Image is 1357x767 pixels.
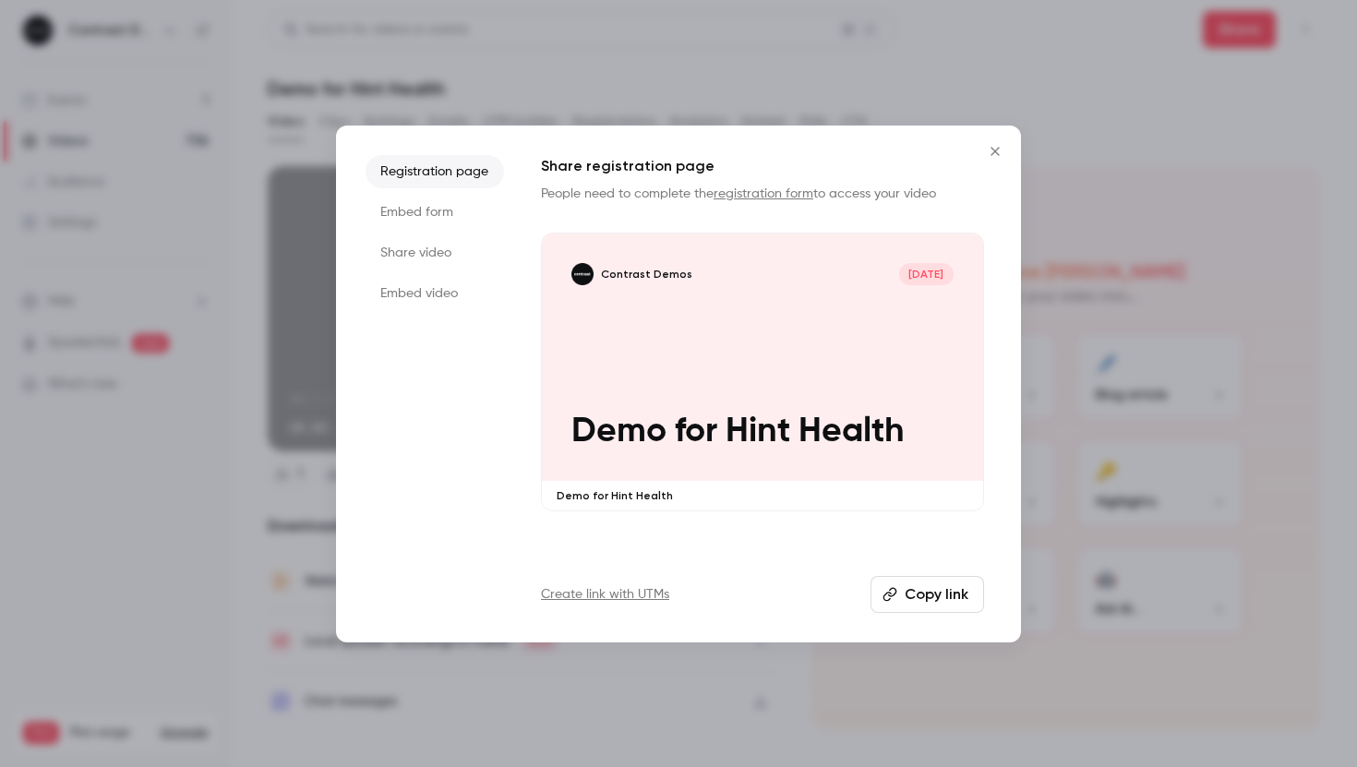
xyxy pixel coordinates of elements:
h1: Share registration page [541,155,984,177]
img: Demo for Hint Health [571,263,594,285]
a: Demo for Hint HealthContrast Demos[DATE]Demo for Hint HealthDemo for Hint Health [541,233,984,512]
button: Copy link [871,576,984,613]
p: Contrast Demos [601,267,692,282]
li: Share video [366,236,504,270]
span: [DATE] [899,263,954,285]
a: Create link with UTMs [541,585,669,604]
li: Embed video [366,277,504,310]
li: Embed form [366,196,504,229]
p: Demo for Hint Health [571,412,954,451]
button: Close [977,133,1014,170]
li: Registration page [366,155,504,188]
a: registration form [714,187,813,200]
p: Demo for Hint Health [557,488,968,503]
p: People need to complete the to access your video [541,185,984,203]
